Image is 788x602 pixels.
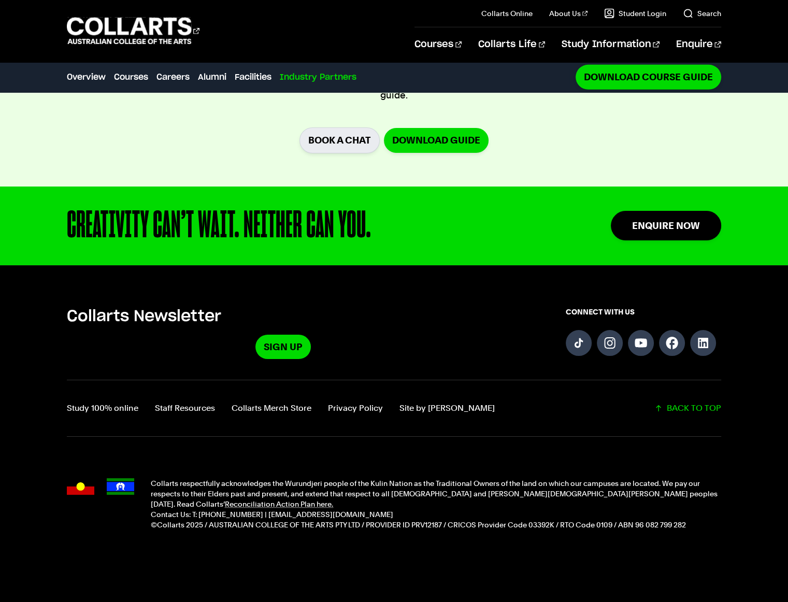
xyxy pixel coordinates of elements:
[683,8,721,19] a: Search
[151,478,721,509] p: Collarts respectfully acknowledges the Wurundjeri people of the Kulin Nation as the Traditional O...
[299,127,380,153] a: Book a chat
[628,330,654,356] a: Follow us on YouTube
[225,500,333,508] a: Reconciliation Action Plan here.
[328,401,383,415] a: Privacy Policy
[597,330,623,356] a: Follow us on Instagram
[67,307,499,326] h5: Collarts Newsletter
[151,509,721,520] p: Contact Us: T: [PHONE_NUMBER] | [EMAIL_ADDRESS][DOMAIN_NAME]
[67,207,544,245] div: CREATIVITY CAN’T WAIT. NEITHER CAN YOU.
[481,8,533,19] a: Collarts Online
[654,401,721,415] a: Scroll back to top of the page
[566,307,721,317] span: CONNECT WITH US
[576,65,721,89] a: Download Course Guide
[67,71,106,83] a: Overview
[659,330,685,356] a: Follow us on Facebook
[676,27,721,62] a: Enquire
[478,27,545,62] a: Collarts Life
[604,8,666,19] a: Student Login
[151,520,721,530] p: ©Collarts 2025 / AUSTRALIAN COLLEGE OF THE ARTS PTY LTD / PROVIDER ID PRV12187 / CRICOS Provider ...
[67,478,94,495] img: Australian Aboriginal flag
[255,335,311,359] a: Sign Up
[67,401,138,415] a: Study 100% online
[566,330,592,356] a: Follow us on TikTok
[232,401,311,415] a: Collarts Merch Store
[562,27,659,62] a: Study Information
[67,478,134,530] div: Acknowledgment flags
[611,211,721,240] a: Enquire Now
[399,401,495,415] a: Site by Calico
[67,16,199,46] div: Go to homepage
[414,27,462,62] a: Courses
[280,71,356,83] a: Industry Partners
[67,401,495,415] nav: Footer navigation
[690,330,716,356] a: Follow us on LinkedIn
[107,478,134,495] img: Torres Strait Islander flag
[549,8,588,19] a: About Us
[114,71,148,83] a: Courses
[67,380,721,437] div: Additional links and back-to-top button
[156,71,190,83] a: Careers
[198,71,226,83] a: Alumni
[384,128,489,152] a: Download Guide
[235,71,271,83] a: Facilities
[155,401,215,415] a: Staff Resources
[566,307,721,359] div: Connect with us on social media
